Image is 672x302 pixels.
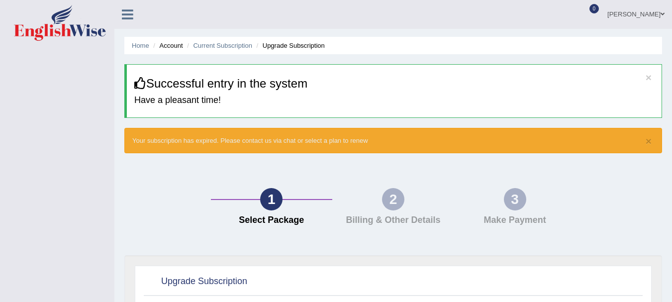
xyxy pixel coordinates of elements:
[216,215,328,225] h4: Select Package
[459,215,571,225] h4: Make Payment
[504,188,526,210] div: 3
[132,42,149,49] a: Home
[134,96,654,105] h4: Have a pleasant time!
[646,72,652,83] button: ×
[589,4,599,13] span: 0
[193,42,252,49] a: Current Subscription
[646,136,652,146] button: ×
[260,188,283,210] div: 1
[382,188,404,210] div: 2
[134,77,654,90] h3: Successful entry in the system
[337,215,449,225] h4: Billing & Other Details
[146,274,247,289] h2: Upgrade Subscription
[124,128,662,153] div: Your subscription has expired. Please contact us via chat or select a plan to renew
[151,41,183,50] li: Account
[254,41,325,50] li: Upgrade Subscription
